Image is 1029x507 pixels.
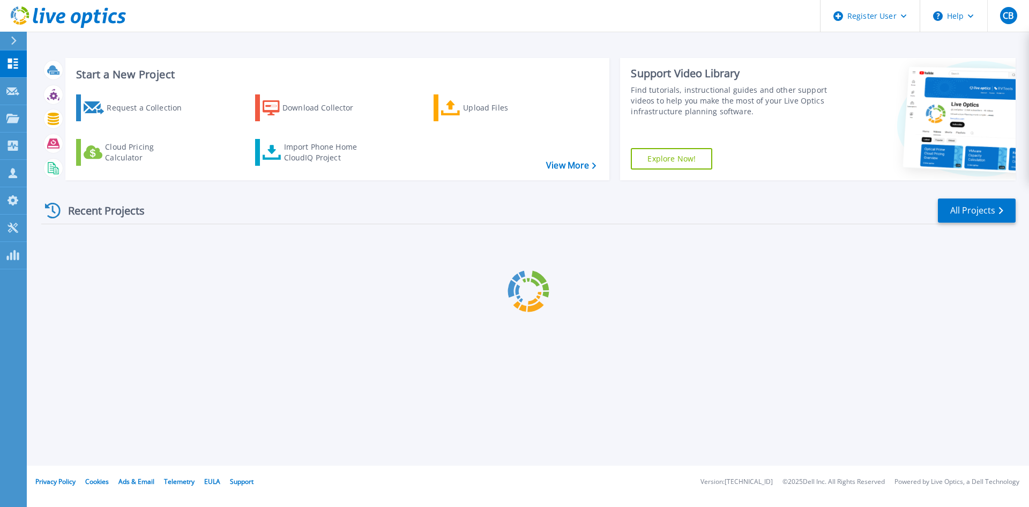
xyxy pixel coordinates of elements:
div: Find tutorials, instructional guides and other support videos to help you make the most of your L... [631,85,832,117]
div: Import Phone Home CloudIQ Project [284,142,368,163]
a: Support [230,477,253,486]
a: Cookies [85,477,109,486]
div: Upload Files [463,97,549,119]
div: Request a Collection [107,97,192,119]
a: Ads & Email [118,477,154,486]
a: Telemetry [164,477,195,486]
a: Request a Collection [76,94,196,121]
a: All Projects [938,199,1016,223]
div: Support Video Library [631,67,832,80]
div: Download Collector [282,97,368,119]
div: Recent Projects [41,197,159,224]
h3: Start a New Project [76,69,596,80]
a: EULA [204,477,220,486]
div: Cloud Pricing Calculator [105,142,191,163]
li: © 2025 Dell Inc. All Rights Reserved [782,479,885,486]
li: Version: [TECHNICAL_ID] [700,479,773,486]
a: View More [546,160,596,171]
span: CB [1003,11,1013,20]
a: Upload Files [434,94,553,121]
a: Explore Now! [631,148,712,170]
li: Powered by Live Optics, a Dell Technology [894,479,1019,486]
a: Download Collector [255,94,375,121]
a: Cloud Pricing Calculator [76,139,196,166]
a: Privacy Policy [35,477,76,486]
